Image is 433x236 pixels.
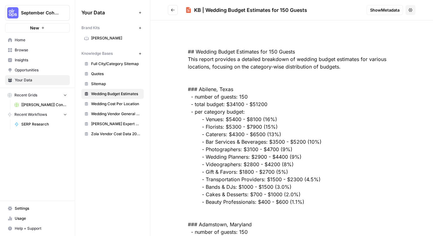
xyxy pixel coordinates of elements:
[81,25,100,31] span: Brand Kits
[81,109,144,119] a: Wedding Vendor General Sitemap
[81,33,144,43] a: [PERSON_NAME]
[5,223,70,233] button: Help + Support
[15,67,67,73] span: Opportunities
[168,5,178,15] button: Go back
[91,71,141,77] span: Quotes
[30,25,39,31] span: New
[5,35,70,45] a: Home
[14,112,47,117] span: Recent Workflows
[5,203,70,213] a: Settings
[91,121,141,127] span: [PERSON_NAME] Expert Advice Articles
[15,57,67,63] span: Insights
[81,69,144,79] a: Quotes
[81,9,136,16] span: Your Data
[81,129,144,139] a: Zola Vendor Cost Data 2025
[91,101,141,107] span: Wedding Cost Per Location
[91,91,141,97] span: Wedding Budget Estimates
[12,119,70,129] a: SERP Research
[194,6,307,14] div: KB | Wedding Budget Estimates for 150 Guests
[81,99,144,109] a: Wedding Cost Per Location
[81,79,144,89] a: Sitemap
[81,119,144,129] a: [PERSON_NAME] Expert Advice Articles
[21,102,67,108] span: [[PERSON_NAME]] Content Creation
[5,110,70,119] button: Recent Workflows
[91,131,141,137] span: Zola Vendor Cost Data 2025
[15,206,67,211] span: Settings
[5,23,70,33] button: New
[367,5,403,15] button: ShowMetadata
[15,216,67,221] span: Usage
[91,111,141,117] span: Wedding Vendor General Sitemap
[15,47,67,53] span: Browse
[5,55,70,65] a: Insights
[370,7,399,13] span: Show Metadata
[5,65,70,75] a: Opportunities
[91,61,141,67] span: Full City/Category Sitemap
[81,51,113,56] span: Knowledge Bases
[5,90,70,100] button: Recent Grids
[15,77,67,83] span: Your Data
[91,81,141,87] span: Sitemap
[14,92,37,98] span: Recent Grids
[81,59,144,69] a: Full City/Category Sitemap
[12,100,70,110] a: [[PERSON_NAME]] Content Creation
[21,121,67,127] span: SERP Research
[5,75,70,85] a: Your Data
[15,226,67,231] span: Help + Support
[81,89,144,99] a: Wedding Budget Estimates
[5,213,70,223] a: Usage
[5,5,70,21] button: Workspace: September Cohort
[7,7,18,18] img: September Cohort Logo
[91,35,141,41] span: [PERSON_NAME]
[15,37,67,43] span: Home
[5,45,70,55] a: Browse
[21,10,59,16] span: September Cohort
